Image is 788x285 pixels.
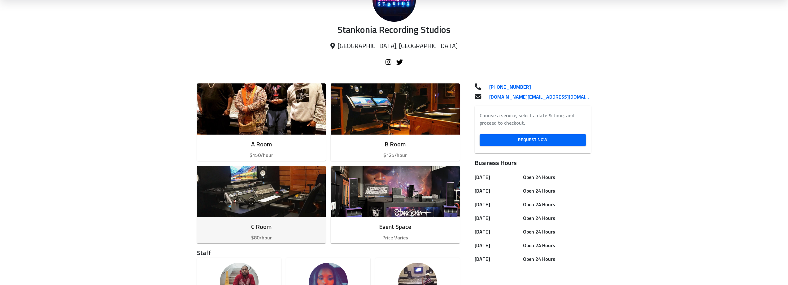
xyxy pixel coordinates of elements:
[475,158,591,168] h6: Business Hours
[475,241,521,250] h6: [DATE]
[331,166,459,243] button: Event SpacePrice Varies
[336,222,455,232] h6: Event Space
[523,200,588,209] h6: Open 24 Hours
[197,25,591,36] p: Stankonia Recording Studios
[475,255,521,264] h6: [DATE]
[523,241,588,250] h6: Open 24 Hours
[197,166,326,243] button: C Room$80/hour
[480,112,586,127] label: Choose a service, select a date & time, and proceed to checkout.
[202,234,321,242] p: $80/hour
[336,152,455,159] p: $125/hour
[197,248,459,258] h3: Staff
[336,234,455,242] p: Price Varies
[197,166,326,217] img: Room image
[484,93,591,101] a: [DOMAIN_NAME][EMAIL_ADDRESS][DOMAIN_NAME]
[331,166,459,217] img: Room image
[475,200,521,209] h6: [DATE]
[523,214,588,223] h6: Open 24 Hours
[197,83,326,161] button: A Room$150/hour
[475,173,521,182] h6: [DATE]
[485,136,581,144] span: Request Now
[475,187,521,195] h6: [DATE]
[523,187,588,195] h6: Open 24 Hours
[480,134,586,146] a: Request Now
[484,83,591,91] a: [PHONE_NUMBER]
[331,83,459,135] img: Room image
[197,42,591,50] p: [GEOGRAPHIC_DATA], [GEOGRAPHIC_DATA]
[202,222,321,232] h6: C Room
[523,173,588,182] h6: Open 24 Hours
[331,83,459,161] button: B Room$125/hour
[202,140,321,149] h6: A Room
[523,255,588,264] h6: Open 24 Hours
[197,83,326,135] img: Room image
[523,228,588,236] h6: Open 24 Hours
[475,214,521,223] h6: [DATE]
[336,140,455,149] h6: B Room
[475,228,521,236] h6: [DATE]
[202,152,321,159] p: $150/hour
